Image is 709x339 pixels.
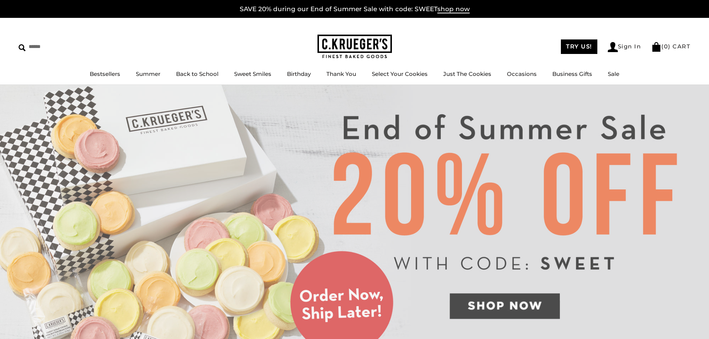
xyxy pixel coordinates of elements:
[651,43,690,50] a: (0) CART
[234,70,271,77] a: Sweet Smiles
[372,70,428,77] a: Select Your Cookies
[608,42,618,52] img: Account
[240,5,470,13] a: SAVE 20% during our End of Summer Sale with code: SWEETshop now
[608,42,641,52] a: Sign In
[664,43,668,50] span: 0
[443,70,491,77] a: Just The Cookies
[552,70,592,77] a: Business Gifts
[176,70,218,77] a: Back to School
[90,70,120,77] a: Bestsellers
[561,39,597,54] a: TRY US!
[317,35,392,59] img: C.KRUEGER'S
[507,70,537,77] a: Occasions
[287,70,311,77] a: Birthday
[19,44,26,51] img: Search
[19,41,107,52] input: Search
[437,5,470,13] span: shop now
[326,70,356,77] a: Thank You
[136,70,160,77] a: Summer
[608,70,619,77] a: Sale
[651,42,661,52] img: Bag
